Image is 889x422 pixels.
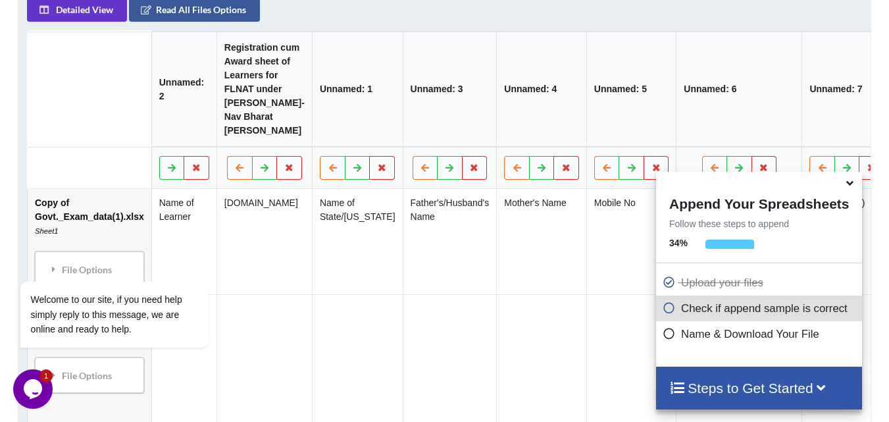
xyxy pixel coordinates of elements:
[669,380,849,396] h4: Steps to Get Started
[13,369,55,409] iframe: chat widget
[663,326,859,342] p: Name & Download Your File
[586,189,676,294] td: Mobile No
[312,32,403,147] th: Unnamed: 1
[663,275,859,291] p: Upload your files
[656,192,862,212] h4: Append Your Spreadsheets
[13,163,250,363] iframe: chat widget
[496,189,586,294] td: Mother's Name
[669,238,688,248] b: 34 %
[216,189,312,294] td: [DOMAIN_NAME]
[663,300,859,317] p: Check if append sample is correct
[656,217,862,230] p: Follow these steps to append
[402,32,496,147] th: Unnamed: 3
[496,32,586,147] th: Unnamed: 4
[151,32,216,147] th: Unnamed: 2
[312,189,403,294] td: Name of State/[US_STATE]
[586,32,676,147] th: Unnamed: 5
[39,361,140,389] div: File Options
[216,32,312,147] th: Registration cum Award sheet of Learners for FLNAT under [PERSON_NAME]-Nav Bharat [PERSON_NAME]
[676,32,801,147] th: Unnamed: 6
[402,189,496,294] td: Father's/Husband's Name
